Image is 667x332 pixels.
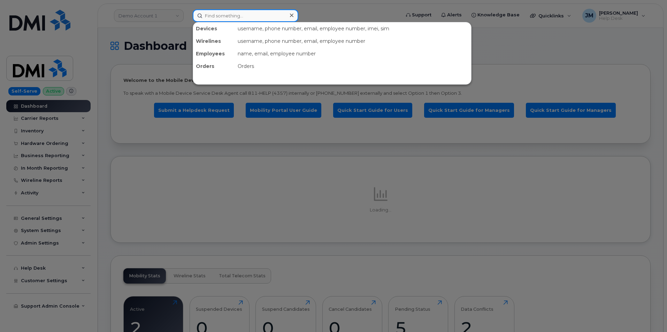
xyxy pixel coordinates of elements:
[193,60,235,72] div: Orders
[235,60,471,72] div: Orders
[235,47,471,60] div: name, email, employee number
[193,35,235,47] div: Wirelines
[193,22,235,35] div: Devices
[235,35,471,47] div: username, phone number, email, employee number
[193,47,235,60] div: Employees
[235,22,471,35] div: username, phone number, email, employee number, imei, sim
